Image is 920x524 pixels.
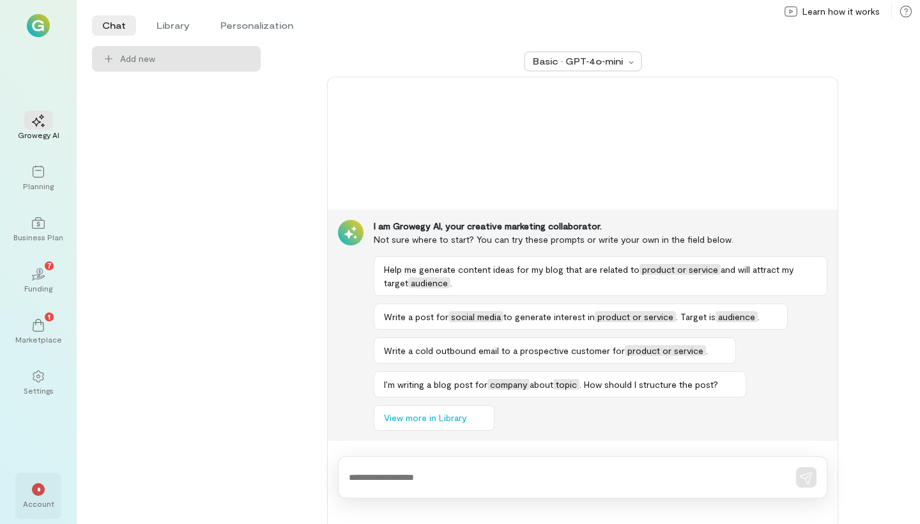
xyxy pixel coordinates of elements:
button: Write a post forsocial mediato generate interest inproduct or service. Target isaudience. [374,304,788,330]
li: Chat [92,15,136,36]
a: Settings [15,360,61,406]
span: audience [716,311,758,322]
span: . Target is [676,311,716,322]
div: Business Plan [13,232,63,242]
button: Help me generate content ideas for my blog that are related toproduct or serviceand will attract ... [374,256,827,296]
span: Write a post for [384,311,448,322]
a: Business Plan [15,206,61,252]
button: Write a cold outbound email to a prospective customer forproduct or service. [374,337,736,364]
div: Growegy AI [18,130,59,140]
span: . [706,345,708,356]
span: Help me generate content ideas for my blog that are related to [384,264,640,275]
div: Funding [24,283,52,293]
span: View more in Library [384,412,466,424]
a: Planning [15,155,61,201]
span: product or service [595,311,676,322]
div: *Account [15,473,61,519]
span: audience [408,277,450,288]
a: Growegy AI [15,104,61,150]
span: . [450,277,452,288]
span: product or service [625,345,706,356]
button: I’m writing a blog post forcompanyabouttopic. How should I structure the post? [374,371,746,397]
div: Settings [24,385,54,396]
span: . How should I structure the post? [579,379,718,390]
span: product or service [640,264,721,275]
div: Not sure where to start? You can try these prompts or write your own in the field below. [374,233,827,246]
span: Learn how it works [802,5,880,18]
span: 7 [47,259,52,271]
span: about [530,379,553,390]
li: Personalization [210,15,303,36]
span: Add new [120,52,250,65]
button: View more in Library [374,405,494,431]
span: 1 [48,311,50,322]
span: topic [553,379,579,390]
span: to generate interest in [503,311,595,322]
li: Library [146,15,200,36]
span: company [487,379,530,390]
div: Account [23,498,54,509]
div: I am Growegy AI, your creative marketing collaborator. [374,220,827,233]
span: I’m writing a blog post for [384,379,487,390]
span: . [758,311,760,322]
div: Marketplace [15,334,62,344]
div: Planning [23,181,54,191]
div: Basic · GPT‑4o‑mini [533,55,625,68]
span: social media [448,311,503,322]
a: Marketplace [15,309,61,355]
a: Funding [15,258,61,304]
span: Write a cold outbound email to a prospective customer for [384,345,625,356]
